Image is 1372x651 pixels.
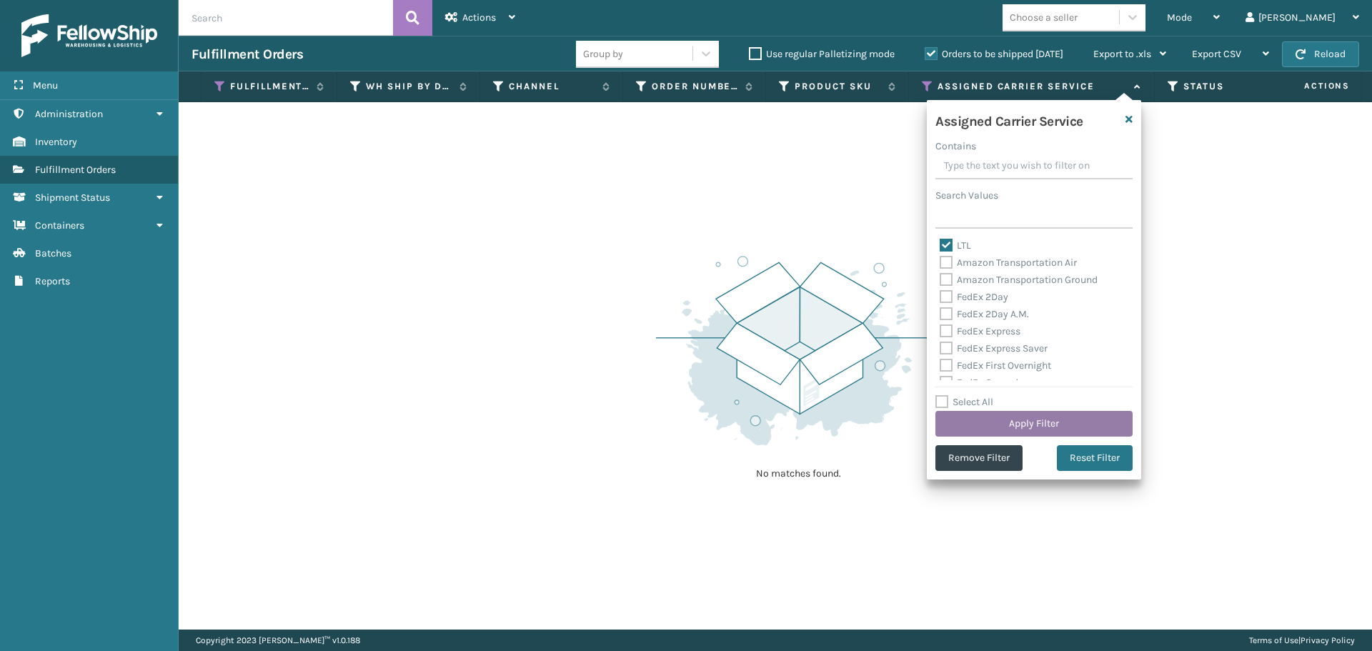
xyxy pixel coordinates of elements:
[935,139,976,154] label: Contains
[1192,48,1241,60] span: Export CSV
[940,257,1077,269] label: Amazon Transportation Air
[1057,445,1133,471] button: Reset Filter
[749,48,895,60] label: Use regular Palletizing mode
[940,239,971,252] label: LTL
[940,291,1008,303] label: FedEx 2Day
[35,108,103,120] span: Administration
[35,164,116,176] span: Fulfillment Orders
[940,274,1098,286] label: Amazon Transportation Ground
[940,377,1018,389] label: FedEx Ground
[940,359,1051,372] label: FedEx First Overnight
[1259,74,1358,98] span: Actions
[462,11,496,24] span: Actions
[1282,41,1359,67] button: Reload
[1301,635,1355,645] a: Privacy Policy
[1249,630,1355,651] div: |
[935,154,1133,179] input: Type the text you wish to filter on
[940,308,1029,320] label: FedEx 2Day A.M.
[35,275,70,287] span: Reports
[35,136,77,148] span: Inventory
[1183,80,1270,93] label: Status
[366,80,452,93] label: WH Ship By Date
[583,46,623,61] div: Group by
[35,247,71,259] span: Batches
[652,80,738,93] label: Order Number
[192,46,303,63] h3: Fulfillment Orders
[35,219,84,232] span: Containers
[935,411,1133,437] button: Apply Filter
[795,80,881,93] label: Product SKU
[935,445,1023,471] button: Remove Filter
[938,80,1127,93] label: Assigned Carrier Service
[925,48,1063,60] label: Orders to be shipped [DATE]
[940,342,1048,354] label: FedEx Express Saver
[196,630,360,651] p: Copyright 2023 [PERSON_NAME]™ v 1.0.188
[935,109,1083,130] h4: Assigned Carrier Service
[940,325,1020,337] label: FedEx Express
[1010,10,1078,25] div: Choose a seller
[1249,635,1298,645] a: Terms of Use
[935,396,993,408] label: Select All
[935,188,998,203] label: Search Values
[35,192,110,204] span: Shipment Status
[33,79,58,91] span: Menu
[230,80,309,93] label: Fulfillment Order Id
[1167,11,1192,24] span: Mode
[509,80,595,93] label: Channel
[1093,48,1151,60] span: Export to .xls
[21,14,157,57] img: logo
